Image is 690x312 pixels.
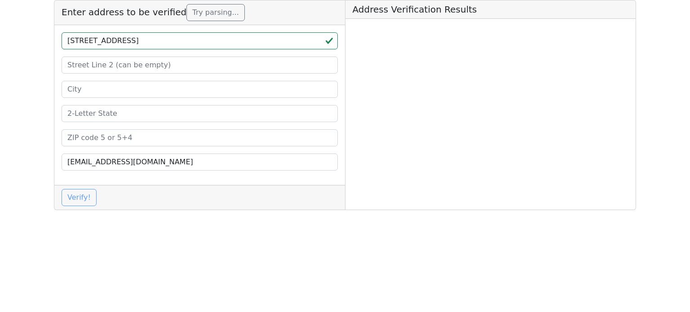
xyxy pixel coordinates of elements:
input: Your Email [62,154,338,171]
h5: Address Verification Results [345,0,636,19]
input: ZIP code 5 or 5+4 [62,129,338,146]
input: Street Line 2 (can be empty) [62,57,338,74]
input: 2-Letter State [62,105,338,122]
input: Street Line 1 [62,32,338,49]
h5: Enter address to be verified [54,0,345,25]
button: Try parsing... [186,4,244,21]
input: City [62,81,338,98]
